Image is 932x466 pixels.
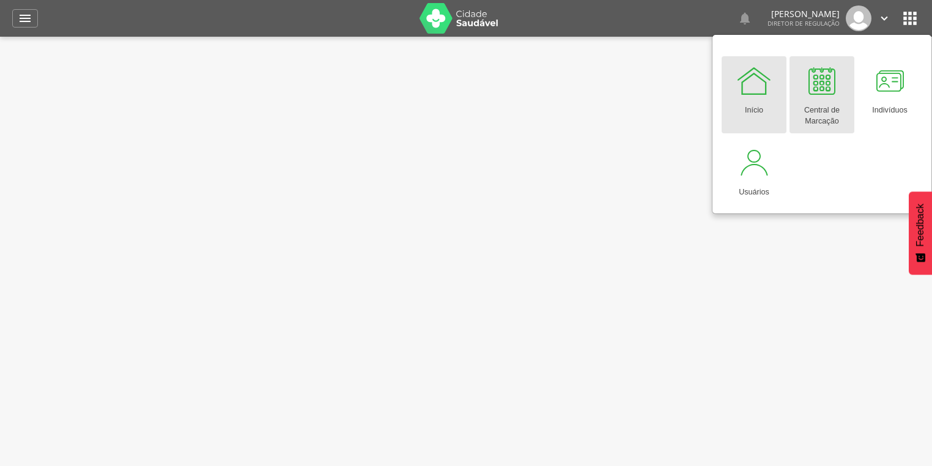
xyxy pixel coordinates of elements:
[909,191,932,275] button: Feedback - Mostrar pesquisa
[857,56,922,133] a: Indivíduos
[738,11,752,26] i: 
[878,12,891,25] i: 
[738,6,752,31] a: 
[878,6,891,31] a: 
[915,204,926,246] span: Feedback
[722,138,786,204] a: Usuários
[767,19,840,28] span: Diretor de regulação
[18,11,32,26] i: 
[900,9,920,28] i: 
[12,9,38,28] a: 
[767,10,840,18] p: [PERSON_NAME]
[790,56,854,133] a: Central de Marcação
